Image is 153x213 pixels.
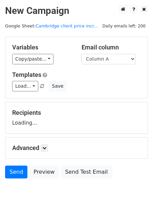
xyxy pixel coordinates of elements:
div: Loading... [12,109,141,127]
button: Save [49,81,66,91]
h5: Variables [12,44,71,51]
small: Google Sheet: [5,23,98,28]
a: Send [5,166,27,178]
span: Daily emails left: 200 [100,22,148,30]
a: Templates [12,71,41,78]
h5: Recipients [12,109,141,116]
h5: Email column [82,44,141,51]
a: Send Test Email [61,166,112,178]
a: Daily emails left: 200 [100,23,148,28]
a: Preview [29,166,59,178]
a: Cambridge client price incr... [36,23,98,28]
h5: Advanced [12,144,141,152]
h2: New Campaign [5,5,148,17]
a: Copy/paste... [12,54,53,64]
a: Load... [12,81,38,91]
